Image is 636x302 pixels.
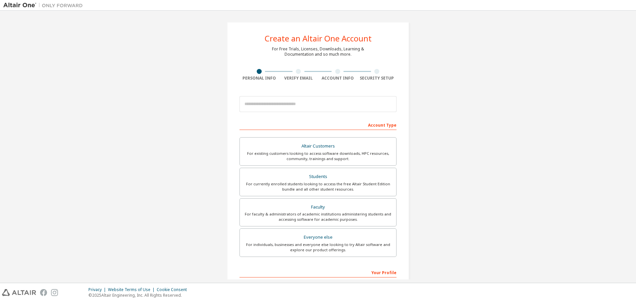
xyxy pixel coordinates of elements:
div: Privacy [88,287,108,292]
p: © 2025 Altair Engineering, Inc. All Rights Reserved. [88,292,191,298]
img: instagram.svg [51,289,58,296]
img: altair_logo.svg [2,289,36,296]
div: Security Setup [357,76,397,81]
div: Verify Email [279,76,318,81]
div: Cookie Consent [157,287,191,292]
div: For faculty & administrators of academic institutions administering students and accessing softwa... [244,211,392,222]
div: For Free Trials, Licenses, Downloads, Learning & Documentation and so much more. [272,46,364,57]
div: Everyone else [244,233,392,242]
div: Students [244,172,392,181]
div: Account Type [239,119,397,130]
div: For currently enrolled students looking to access the free Altair Student Edition bundle and all ... [244,181,392,192]
div: Create an Altair One Account [265,34,372,42]
div: Your Profile [239,267,397,277]
div: Faculty [244,203,392,212]
img: Altair One [3,2,86,9]
img: facebook.svg [40,289,47,296]
div: For existing customers looking to access software downloads, HPC resources, community, trainings ... [244,151,392,161]
div: Altair Customers [244,142,392,151]
div: Account Info [318,76,357,81]
div: For individuals, businesses and everyone else looking to try Altair software and explore our prod... [244,242,392,253]
div: Website Terms of Use [108,287,157,292]
div: Personal Info [239,76,279,81]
